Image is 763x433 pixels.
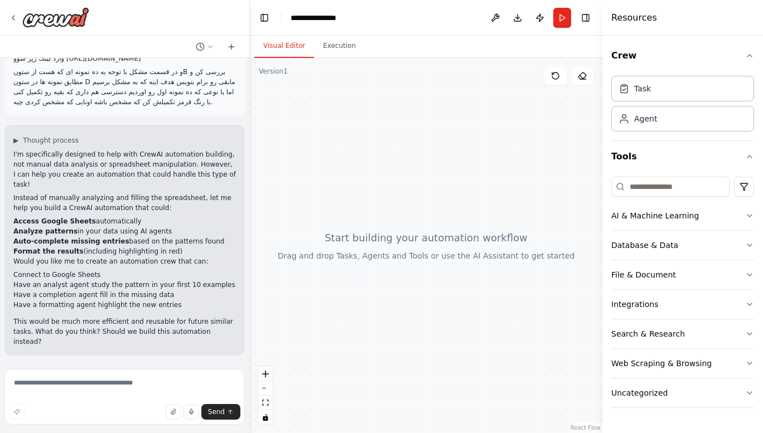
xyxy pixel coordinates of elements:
p: و در قسمت مشکل با توحه به ده نمونه ای که هست از ستونB بررسی کن و مطابق نمونه ها در ستون D مابقی ر... [13,67,236,107]
span: Send [208,407,225,416]
button: zoom in [258,367,273,381]
li: based on the patterns found [13,236,236,246]
li: automatically [13,216,236,226]
img: Logo [22,7,89,27]
button: ▶Thought process [13,136,79,145]
button: Upload files [166,404,181,420]
button: Hide right sidebar [578,10,593,26]
p: I'm specifically designed to help with CrewAI automation building, not manual data analysis or sp... [13,149,236,189]
button: Database & Data [611,231,754,260]
button: Uncategorized [611,378,754,407]
div: File & Document [611,269,676,280]
button: Start a new chat [223,40,240,53]
button: Send [201,404,240,420]
strong: Format the results [13,247,84,255]
a: React Flow attribution [571,425,601,431]
p: وارد لینک زیر شوو [URL][DOMAIN_NAME] [13,53,236,64]
p: Would you like me to create an automation crew that can: [13,256,236,266]
div: Database & Data [611,240,678,251]
strong: Access Google Sheets [13,217,96,225]
button: toggle interactivity [258,410,273,425]
button: Improve this prompt [9,404,25,420]
button: Web Scraping & Browsing [611,349,754,378]
div: Web Scraping & Browsing [611,358,712,369]
p: Instead of manually analyzing and filling the spreadsheet, let me help you build a CrewAI automat... [13,193,236,213]
button: Click to speak your automation idea [183,404,199,420]
div: Tools [611,172,754,417]
button: Crew [611,40,754,71]
button: fit view [258,396,273,410]
button: File & Document [611,260,754,289]
div: React Flow controls [258,367,273,425]
button: Execution [314,35,365,58]
div: Search & Research [611,328,685,339]
div: Agent [634,113,657,124]
li: Have a formatting agent highlight the new entries [13,300,236,310]
div: Version 1 [259,67,288,76]
div: AI & Machine Learning [611,210,699,221]
span: Thought process [23,136,79,145]
div: Crew [611,71,754,140]
div: Integrations [611,299,658,310]
button: AI & Machine Learning [611,201,754,230]
div: Task [634,83,651,94]
strong: Analyze patterns [13,227,78,235]
p: This would be much more efficient and reusable for future similar tasks. What do you think? Shoul... [13,317,236,347]
li: in your data using AI agents [13,226,236,236]
button: Hide left sidebar [257,10,272,26]
button: Search & Research [611,319,754,348]
li: Connect to Google Sheets [13,270,236,280]
li: (including highlighting in red) [13,246,236,256]
strong: Auto-complete missing entries [13,237,129,245]
li: Have an analyst agent study the pattern in your first 10 examples [13,280,236,290]
nav: breadcrumb [291,12,346,23]
button: Tools [611,141,754,172]
button: zoom out [258,381,273,396]
span: ▶ [13,136,18,145]
div: Uncategorized [611,387,668,398]
button: Switch to previous chat [191,40,218,53]
li: Have a completion agent fill in the missing data [13,290,236,300]
button: Visual Editor [254,35,314,58]
button: Integrations [611,290,754,319]
h4: Resources [611,11,657,25]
